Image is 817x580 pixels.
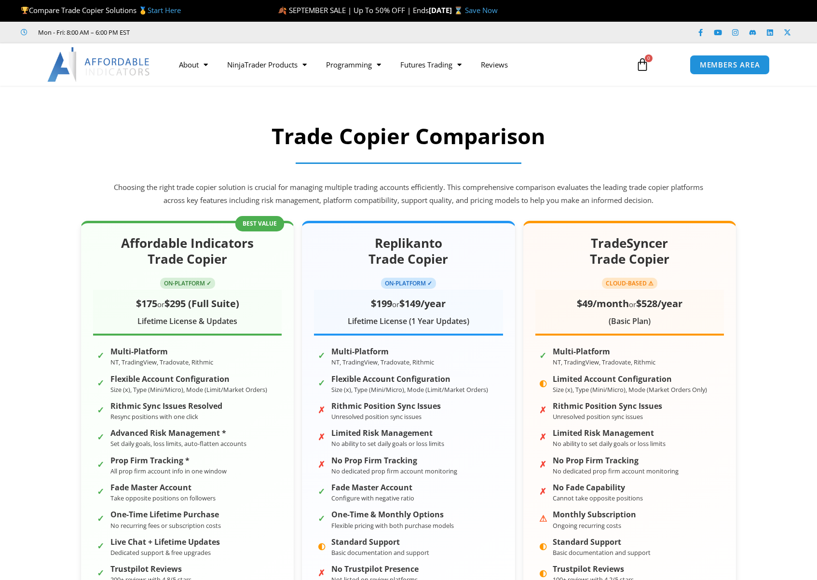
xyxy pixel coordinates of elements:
span: ◐ [539,375,548,384]
strong: Flexible Account Configuration [331,375,488,384]
small: Flexible pricing with both purchase models [331,521,454,530]
strong: No Prop Firm Tracking [553,456,679,465]
a: Futures Trading [391,54,471,76]
small: Set daily goals, loss limits, auto-flatten accounts [110,439,246,448]
span: ✗ [318,429,327,438]
a: Reviews [471,54,517,76]
small: Size (x), Type (Mini/Micro), Mode (Market Orders Only) [553,385,707,394]
strong: Limited Risk Management [553,429,666,438]
span: ✓ [318,484,327,492]
span: ✓ [97,402,106,411]
span: ✗ [539,457,548,465]
small: All prop firm account info in one window [110,467,227,475]
strong: Trustpilot Reviews [553,565,634,574]
span: ◐ [539,538,548,547]
span: Mon - Fri: 8:00 AM – 6:00 PM EST [36,27,130,38]
strong: Monthly Subscription [553,510,636,519]
span: ✗ [539,484,548,492]
span: ✓ [539,348,548,356]
span: ✗ [318,457,327,465]
small: Size (x), Type (Mini/Micro), Mode (Limit/Market Orders) [331,385,488,394]
small: No dedicated prop firm account monitoring [553,467,679,475]
div: or [93,295,282,312]
strong: No Fade Capability [553,483,643,492]
div: Lifetime License & Updates [93,314,282,329]
img: 🏆 [21,7,28,14]
a: Programming [316,54,391,76]
small: No recurring fees or subscription costs [110,521,221,530]
span: ✗ [318,402,327,411]
h2: TradeSyncer Trade Copier [535,235,724,268]
small: NT, TradingView, Tradovate, Rithmic [331,358,434,366]
small: Basic documentation and support [331,548,429,557]
strong: One-Time & Monthly Options [331,510,454,519]
div: or [535,295,724,312]
span: $49/month [577,297,629,310]
span: ◐ [539,565,548,574]
span: ON-PLATFORM ✓ [160,278,215,289]
span: ✓ [97,375,106,384]
small: Take opposite positions on followers [110,494,216,502]
strong: Limited Account Configuration [553,375,707,384]
strong: [DATE] ⌛ [429,5,465,15]
small: Ongoing recurring costs [553,521,621,530]
small: NT, TradingView, Tradovate, Rithmic [553,358,655,366]
div: Lifetime License (1 Year Updates) [314,314,503,329]
span: ✗ [318,565,327,574]
small: No dedicated prop firm account monitoring [331,467,457,475]
img: LogoAI | Affordable Indicators – NinjaTrader [47,47,151,82]
span: ✓ [97,511,106,519]
span: ✓ [97,565,106,574]
div: (Basic Plan) [535,314,724,329]
span: $528/year [636,297,682,310]
a: 0 [621,51,664,79]
span: ⚠ [539,511,548,519]
span: $149/year [399,297,446,310]
h2: Affordable Indicators Trade Copier [93,235,282,268]
strong: Fade Master Account [110,483,216,492]
small: Resync positions with one click [110,412,198,421]
small: Dedicated support & free upgrades [110,548,211,557]
strong: No Prop Firm Tracking [331,456,457,465]
strong: Advanced Risk Management * [110,429,246,438]
span: ✓ [97,429,106,438]
span: ✓ [97,538,106,547]
strong: Multi-Platform [553,347,655,356]
span: ✓ [318,348,327,356]
span: $295 (Full Suite) [164,297,239,310]
strong: Rithmic Position Sync Issues [553,402,662,411]
nav: Menu [169,54,625,76]
small: No ability to set daily goals or loss limits [553,439,666,448]
a: Save Now [465,5,498,15]
h2: Trade Copier Comparison [112,122,705,150]
strong: Trustpilot Reviews [110,565,191,574]
small: Configure with negative ratio [331,494,414,502]
small: Size (x), Type (Mini/Micro), Mode (Limit/Market Orders) [110,385,267,394]
span: ✓ [318,375,327,384]
span: ✗ [539,429,548,438]
span: 🍂 SEPTEMBER SALE | Up To 50% OFF | Ends [278,5,429,15]
strong: Live Chat + Lifetime Updates [110,538,220,547]
strong: Rithmic Position Sync Issues [331,402,441,411]
iframe: Customer reviews powered by Trustpilot [143,27,288,37]
strong: One-Time Lifetime Purchase [110,510,221,519]
span: MEMBERS AREA [700,61,760,68]
strong: Standard Support [331,538,429,547]
small: Cannot take opposite positions [553,494,643,502]
a: Start Here [148,5,181,15]
a: NinjaTrader Products [218,54,316,76]
strong: Prop Firm Tracking * [110,456,227,465]
span: $199 [371,297,392,310]
small: Basic documentation and support [553,548,651,557]
span: ✓ [97,457,106,465]
strong: Multi-Platform [110,347,213,356]
span: ON-PLATFORM ✓ [381,278,436,289]
h2: Replikanto Trade Copier [314,235,503,268]
div: or [314,295,503,312]
strong: Multi-Platform [331,347,434,356]
small: No ability to set daily goals or loss limits [331,439,444,448]
small: Unresolved position sync issues [553,412,643,421]
strong: Rithmic Sync Issues Resolved [110,402,222,411]
span: ✓ [97,348,106,356]
span: CLOUD-BASED ⚠ [602,278,657,289]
